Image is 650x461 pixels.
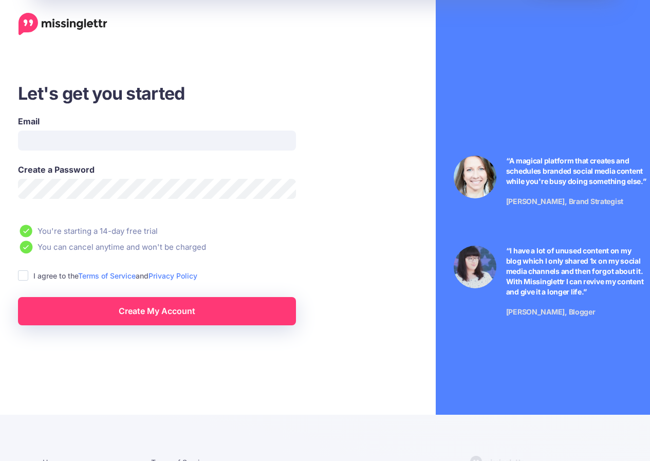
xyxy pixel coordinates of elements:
[506,197,623,206] span: [PERSON_NAME], Brand Strategist
[18,13,107,35] a: Home
[18,225,355,237] li: You're starting a 14-day free trial
[18,82,355,105] h3: Let's get you started
[454,246,496,288] img: Testimonial by Jeniffer Kosche
[33,270,197,282] label: I agree to the and
[506,246,647,297] p: “I have a lot of unused content on my blog which I only shared 1x on my social media channels and...
[18,115,296,127] label: Email
[506,307,596,316] span: [PERSON_NAME], Blogger
[18,163,296,176] label: Create a Password
[78,271,136,280] a: Terms of Service
[18,241,355,253] li: You can cancel anytime and won't be charged
[454,156,496,198] img: Testimonial by Laura Stanik
[506,156,647,187] p: “A magical platform that creates and schedules branded social media content while you're busy doi...
[148,271,197,280] a: Privacy Policy
[18,297,296,325] a: Create My Account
